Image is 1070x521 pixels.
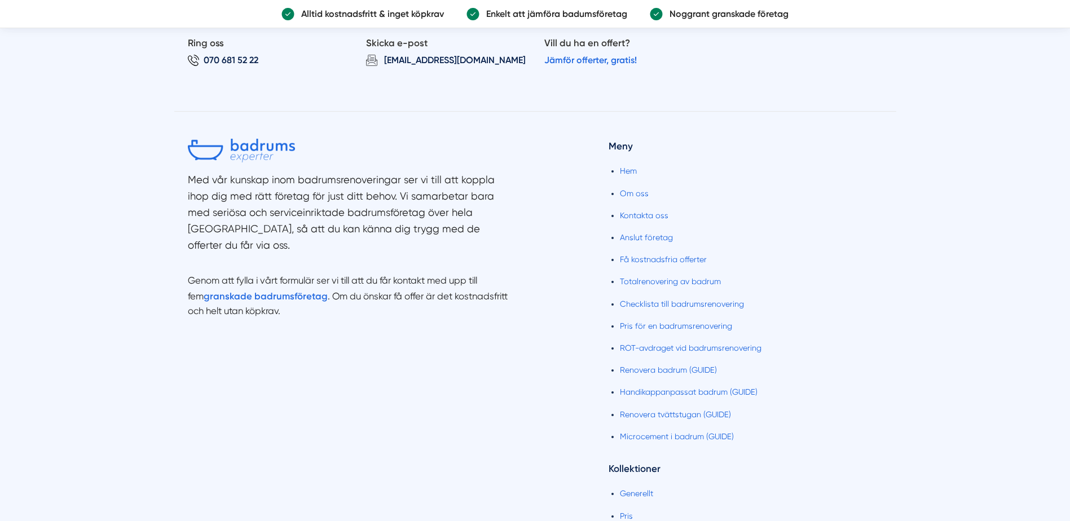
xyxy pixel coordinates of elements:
[188,55,348,66] a: 070 681 52 22
[620,233,673,242] a: Anslut företag
[384,55,526,65] span: [EMAIL_ADDRESS][DOMAIN_NAME]
[188,139,295,162] img: Badrumsexperter.se logotyp
[620,255,707,264] a: Få kostnadsfria offerter
[620,432,734,441] a: Microcement i badrum (GUIDE)
[620,299,744,308] a: Checklista till badrumsrenovering
[188,139,513,162] a: Badrumsexperter.se logotyp
[620,189,649,198] a: Om oss
[620,343,761,352] a: ROT-avdraget vid badrumsrenovering
[663,7,789,21] p: Noggrant granskade företag
[366,36,526,55] p: Skicka e-post
[620,166,637,175] a: Hem
[620,365,717,374] a: Renovera badrum (GUIDE)
[204,55,258,65] span: 070 681 52 22
[620,489,653,498] a: Generellt
[366,55,526,66] a: [EMAIL_ADDRESS][DOMAIN_NAME]
[609,461,882,480] h4: Kollektioner
[620,387,758,396] a: Handikappanpassat badrum (GUIDE)
[188,171,513,259] section: Med vår kunskap inom badrumsrenoveringar ser vi till att koppla ihop dig med rätt företag för jus...
[620,321,732,330] a: Pris för en badrumsrenovering
[544,36,704,55] p: Vill du ha en offert?
[609,139,882,157] h4: Meny
[544,55,637,65] a: Jämför offerter, gratis!
[294,7,444,21] p: Alltid kostnadsfritt & inget köpkrav
[204,291,328,302] a: granskade badrumsföretag
[620,211,668,220] a: Kontakta oss
[620,511,633,520] a: Pris
[479,7,627,21] p: Enkelt att jämföra badumsföretag
[204,290,328,302] strong: granskade badrumsföretag
[620,277,721,286] a: Totalrenovering av badrum
[188,259,513,319] p: Genom att fylla i vårt formulär ser vi till att du får kontakt med upp till fem . Om du önskar få...
[188,36,348,55] p: Ring oss
[620,410,731,419] a: Renovera tvättstugan (GUIDE)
